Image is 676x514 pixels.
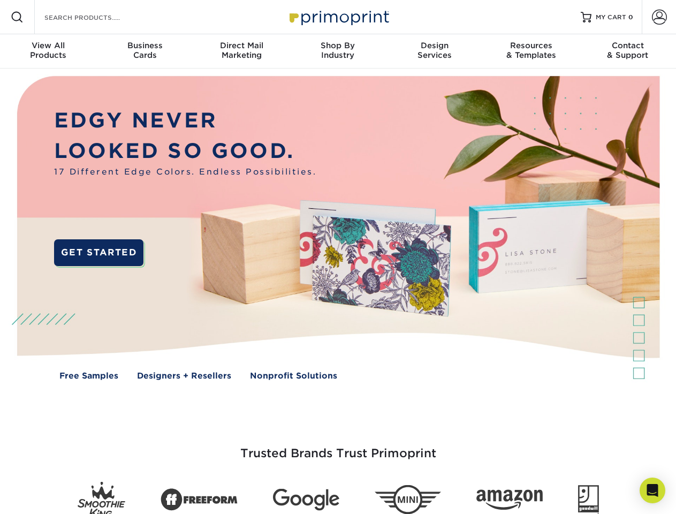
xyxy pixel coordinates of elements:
span: Business [96,41,193,50]
p: EDGY NEVER [54,105,316,136]
img: Google [273,489,339,511]
p: LOOKED SO GOOD. [54,136,316,167]
a: Direct MailMarketing [193,34,290,69]
a: Designers + Resellers [137,370,231,382]
div: Cards [96,41,193,60]
a: Resources& Templates [483,34,579,69]
span: Direct Mail [193,41,290,50]
iframe: Google Customer Reviews [3,481,91,510]
a: Free Samples [59,370,118,382]
span: Contact [580,41,676,50]
span: 17 Different Edge Colors. Endless Possibilities. [54,166,316,178]
img: Amazon [476,490,543,510]
a: Shop ByIndustry [290,34,386,69]
img: Goodwill [578,485,599,514]
a: BusinessCards [96,34,193,69]
a: DesignServices [386,34,483,69]
div: & Support [580,41,676,60]
div: Open Intercom Messenger [640,478,665,503]
input: SEARCH PRODUCTS..... [43,11,148,24]
div: Marketing [193,41,290,60]
h3: Trusted Brands Trust Primoprint [25,421,651,473]
span: Design [386,41,483,50]
img: Primoprint [285,5,392,28]
span: MY CART [596,13,626,22]
a: Contact& Support [580,34,676,69]
div: Services [386,41,483,60]
a: GET STARTED [54,239,143,266]
a: Nonprofit Solutions [250,370,337,382]
span: Shop By [290,41,386,50]
div: Industry [290,41,386,60]
span: Resources [483,41,579,50]
span: 0 [628,13,633,21]
div: & Templates [483,41,579,60]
